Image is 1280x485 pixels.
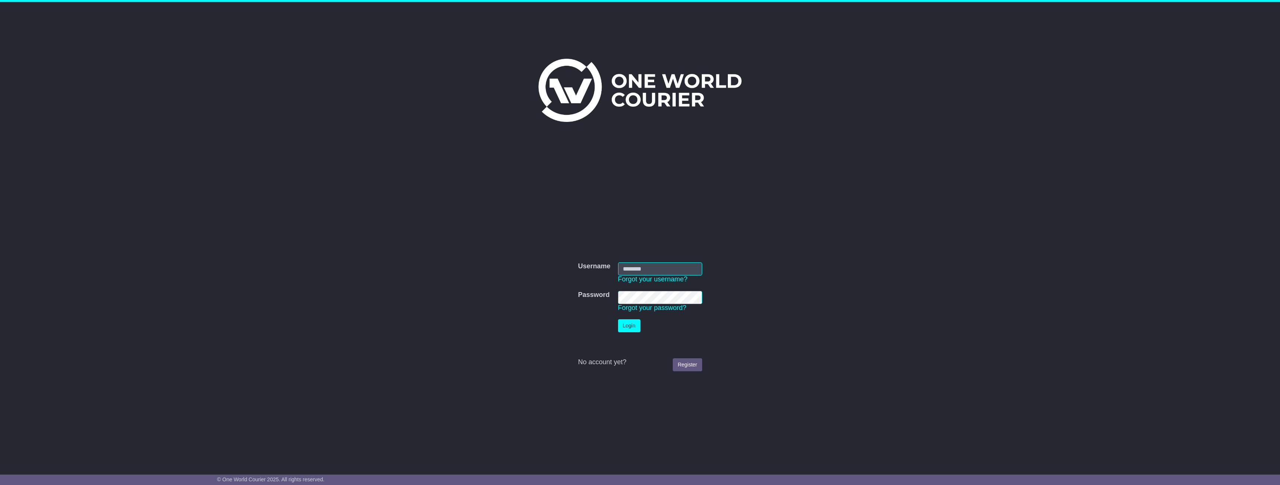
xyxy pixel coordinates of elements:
a: Forgot your username? [618,275,688,283]
span: © One World Courier 2025. All rights reserved. [217,476,324,482]
label: Password [578,291,609,299]
img: One World [538,59,742,122]
a: Register [673,358,702,371]
div: No account yet? [578,358,702,366]
button: Login [618,319,640,332]
a: Forgot your password? [618,304,687,311]
label: Username [578,262,610,271]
